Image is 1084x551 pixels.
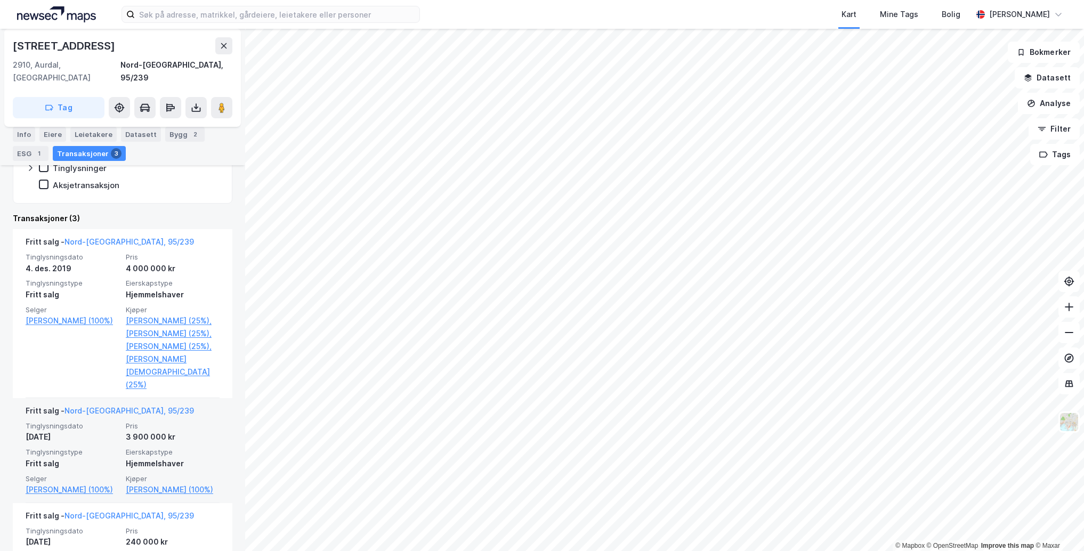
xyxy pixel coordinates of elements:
div: 1 [34,148,44,159]
span: Kjøper [126,305,220,314]
div: Fritt salg - [26,404,194,422]
span: Eierskapstype [126,448,220,457]
div: 2 [190,129,200,140]
a: Improve this map [981,542,1034,549]
button: Bokmerker [1008,42,1080,63]
span: Kjøper [126,474,220,483]
a: Nord-[GEOGRAPHIC_DATA], 95/239 [64,511,194,520]
a: Nord-[GEOGRAPHIC_DATA], 95/239 [64,237,194,246]
iframe: Chat Widget [1031,500,1084,551]
a: [PERSON_NAME] (100%) [126,483,220,496]
div: 4 000 000 kr [126,262,220,275]
div: Info [13,127,35,142]
span: Selger [26,474,119,483]
div: Datasett [121,127,161,142]
div: Aksjetransaksjon [53,180,119,190]
div: Fritt salg [26,457,119,470]
div: Kontrollprogram for chat [1031,500,1084,551]
a: [PERSON_NAME] (25%), [126,327,220,340]
a: [PERSON_NAME] (100%) [26,483,119,496]
span: Pris [126,253,220,262]
span: Tinglysningsdato [26,422,119,431]
div: 2910, Aurdal, [GEOGRAPHIC_DATA] [13,59,120,84]
span: Tinglysningsdato [26,253,119,262]
button: Tags [1030,144,1080,165]
span: Tinglysningstype [26,279,119,288]
button: Tag [13,97,104,118]
div: ESG [13,146,48,161]
div: Leietakere [70,127,117,142]
div: Mine Tags [880,8,918,21]
div: Fritt salg [26,288,119,301]
div: [DATE] [26,536,119,548]
img: Z [1059,412,1079,432]
div: Transaksjoner [53,146,126,161]
div: Hjemmelshaver [126,457,220,470]
a: OpenStreetMap [927,542,978,549]
span: Tinglysningsdato [26,526,119,536]
div: Eiere [39,127,66,142]
button: Datasett [1015,67,1080,88]
div: Nord-[GEOGRAPHIC_DATA], 95/239 [120,59,232,84]
div: [STREET_ADDRESS] [13,37,117,54]
div: Kart [842,8,856,21]
div: Transaksjoner (3) [13,212,232,225]
div: 240 000 kr [126,536,220,548]
span: Selger [26,305,119,314]
span: Pris [126,422,220,431]
span: Pris [126,526,220,536]
a: [PERSON_NAME][DEMOGRAPHIC_DATA] (25%) [126,353,220,391]
div: Bygg [165,127,205,142]
a: [PERSON_NAME] (100%) [26,314,119,327]
div: 4. des. 2019 [26,262,119,275]
div: Tinglysninger [53,163,107,173]
span: Tinglysningstype [26,448,119,457]
button: Filter [1029,118,1080,140]
button: Analyse [1018,93,1080,114]
a: Mapbox [895,542,925,549]
div: Fritt salg - [26,236,194,253]
a: [PERSON_NAME] (25%), [126,314,220,327]
div: 3 [111,148,122,159]
a: Nord-[GEOGRAPHIC_DATA], 95/239 [64,406,194,415]
div: 3 900 000 kr [126,431,220,443]
div: Fritt salg - [26,509,194,526]
a: [PERSON_NAME] (25%), [126,340,220,353]
span: Eierskapstype [126,279,220,288]
div: [PERSON_NAME] [989,8,1050,21]
div: Hjemmelshaver [126,288,220,301]
img: logo.a4113a55bc3d86da70a041830d287a7e.svg [17,6,96,22]
input: Søk på adresse, matrikkel, gårdeiere, leietakere eller personer [135,6,419,22]
div: Bolig [942,8,960,21]
div: [DATE] [26,431,119,443]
